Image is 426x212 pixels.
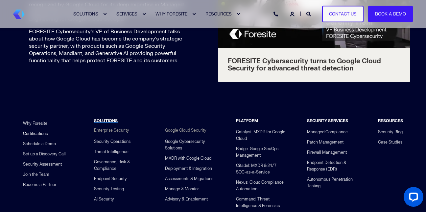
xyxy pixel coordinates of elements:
[307,127,348,137] a: Managed Compliance
[23,149,66,159] a: Set up a Discovery Call
[94,146,129,157] a: Threat Intelligence
[23,169,49,179] a: Join the Team
[23,118,66,190] div: Navigation Menu
[236,161,287,177] a: Citadel: MXDR & 24/7 SOC-as-a-Service
[94,173,127,184] a: Endpoint Security
[378,118,403,123] span: RESOURCES
[165,136,216,204] div: Navigation Menu
[228,58,400,72] span: FORESITE Cybersecurity turns to Google Cloud Security for advanced threat detection
[165,136,216,153] a: Google Cybersecurity Solutions
[94,194,114,204] a: AI Security
[23,180,56,190] a: Become a Partner
[290,11,296,16] a: Login
[94,128,129,133] span: Enterprise Security
[322,6,364,22] a: Contact Us
[307,118,348,123] span: SECURITY SERVICES
[94,136,145,204] div: Navigation Menu
[165,153,211,163] a: MXDR with Google Cloud
[165,173,213,184] a: Assessments & Migrations
[142,12,146,16] div: Expand SERVICES
[94,157,145,173] a: Governance, Risk & Compliance
[165,184,199,194] a: Manage & Monitor
[94,118,118,124] a: SOLUTIONS
[236,144,287,161] a: Bridge: Google SecOps Management
[236,194,287,211] a: Command: Threat Intelligence & Forensics
[73,11,98,16] span: SOLUTIONS
[13,10,25,19] img: Foresite brand mark, a hexagon shape of blues with a directional arrow to the right hand side
[94,136,130,146] a: Security Operations
[23,139,56,149] a: Schedule a Demo
[378,127,403,137] a: Security Blog
[23,128,48,139] a: Certifications
[192,12,196,16] div: Expand WHY FORESITE
[378,127,403,147] div: Navigation Menu
[236,12,240,16] div: Expand RESOURCES
[368,6,413,22] a: Book a Demo
[236,177,287,194] a: Nexus: Cloud Compliance Automation
[307,127,358,191] div: Navigation Menu
[165,163,212,173] a: Deployment & Integration
[23,118,47,128] a: Why Foresite
[307,137,343,147] a: Patch Management
[306,11,312,16] a: Open Search
[29,28,195,64] p: FORESITE Cybersecurity's VP of Business Development talks about how Google Cloud has become the c...
[155,11,187,16] span: WHY FORESITE
[165,128,206,133] span: Google Cloud Security
[236,118,258,123] span: PLATFORM
[94,184,124,194] a: Security Testing
[205,11,232,16] span: RESOURCES
[13,10,25,19] a: Back to Home
[307,158,358,174] a: Endpoint Detection & Response (EDR)
[307,147,347,158] a: Firewall Management
[378,137,402,147] a: Case Studies
[103,12,107,16] div: Expand SOLUTIONS
[307,174,358,191] a: Autonomous Penetration Testing
[398,184,426,212] iframe: LiveChat chat widget
[165,194,208,204] a: Advisory & Enablement
[23,159,62,169] a: Security Assessment
[236,127,287,144] a: Catalyst: MXDR for Google Cloud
